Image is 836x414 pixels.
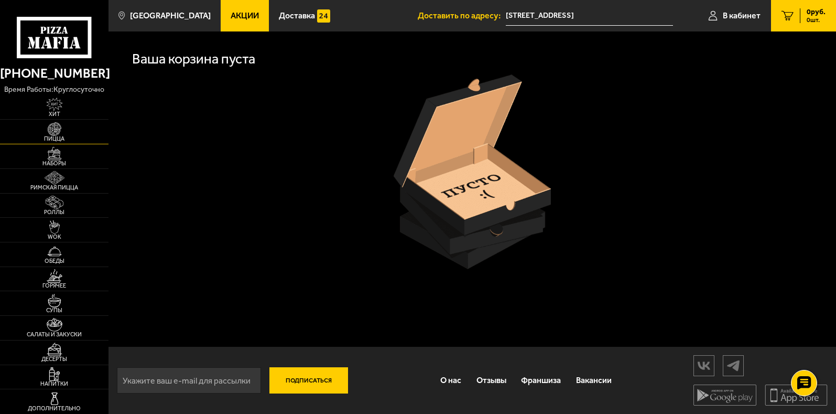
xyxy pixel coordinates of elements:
[317,9,330,23] img: 15daf4d41897b9f0e9f617042186c801.svg
[231,12,259,20] span: Акции
[117,367,261,394] input: Укажите ваш e-mail для рассылки
[433,366,469,395] a: О нас
[723,12,761,20] span: В кабинет
[723,356,743,375] img: tg
[130,12,211,20] span: [GEOGRAPHIC_DATA]
[569,366,620,395] a: Вакансии
[394,75,551,269] img: пустая коробка
[132,52,255,66] h1: Ваша корзина пуста
[418,12,506,20] span: Доставить по адресу:
[506,6,673,26] input: Ваш адрес доставки
[469,366,514,395] a: Отзывы
[694,356,714,375] img: vk
[506,6,673,26] span: Смоляная улица, 15
[269,367,348,394] button: Подписаться
[807,8,826,16] span: 0 руб.
[807,17,826,23] span: 0 шт.
[514,366,569,395] a: Франшиза
[279,12,315,20] span: Доставка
